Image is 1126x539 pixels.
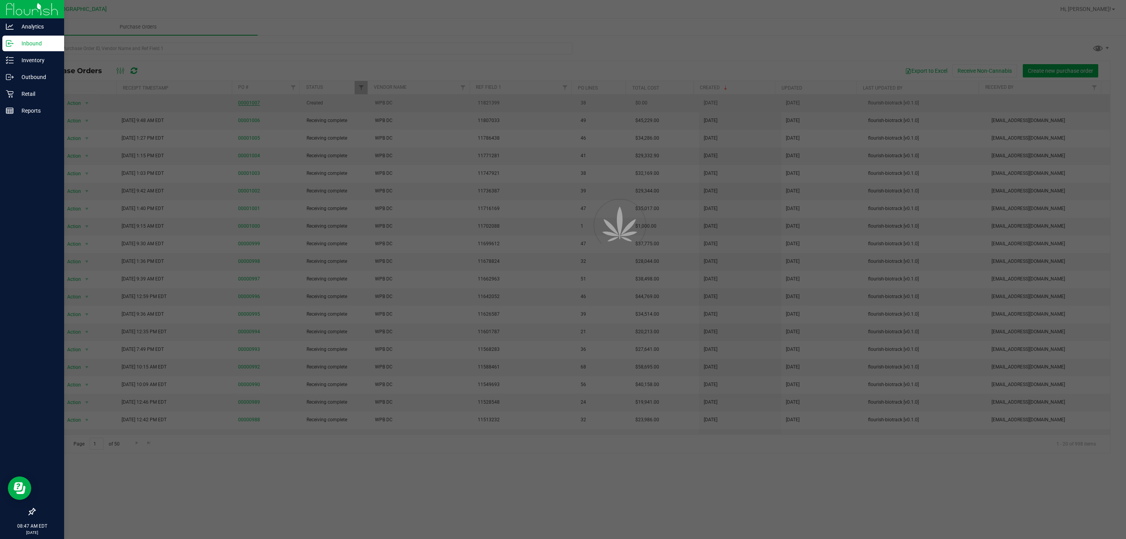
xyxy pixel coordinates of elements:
p: [DATE] [4,530,61,535]
inline-svg: Analytics [6,23,14,31]
p: Analytics [14,22,61,31]
p: Retail [14,89,61,99]
inline-svg: Inventory [6,56,14,64]
p: Reports [14,106,61,115]
p: Outbound [14,72,61,82]
p: Inventory [14,56,61,65]
inline-svg: Outbound [6,73,14,81]
p: Inbound [14,39,61,48]
inline-svg: Inbound [6,40,14,47]
iframe: Resource center [8,476,31,500]
inline-svg: Retail [6,90,14,98]
p: 08:47 AM EDT [4,523,61,530]
inline-svg: Reports [6,107,14,115]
